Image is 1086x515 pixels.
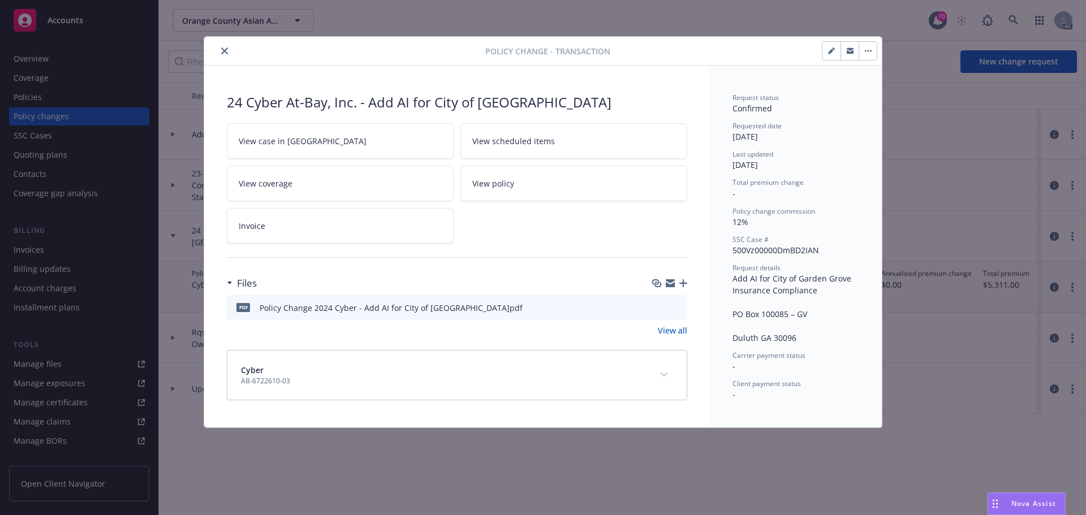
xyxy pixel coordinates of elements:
span: SSC Case # [732,235,769,244]
span: Requested date [732,121,782,131]
a: View coverage [227,166,454,201]
a: View scheduled items [460,123,687,159]
button: preview file [673,302,683,314]
span: 12% [732,217,748,227]
span: Policy change commission [732,206,815,216]
span: View policy [472,178,514,189]
span: AB-6722610-03 [241,376,290,386]
span: Request status [732,93,779,102]
h3: Files [237,276,257,291]
span: - [732,361,735,371]
div: 24 Cyber At-Bay, Inc. - Add AI for City of [GEOGRAPHIC_DATA] [227,93,687,112]
span: 500Vz00000DmBD2IAN [732,245,819,256]
span: Cyber [241,364,290,376]
a: View all [658,324,687,336]
span: Add AI for City of Garden Grove Insurance Compliance PO Box 100085 – GV Duluth GA 30096 [732,273,851,343]
button: close [218,44,231,58]
span: - [732,389,735,400]
span: - [732,188,735,199]
span: View coverage [239,178,292,189]
button: download file [654,302,663,314]
div: Files [227,276,257,291]
span: Total premium change [732,178,804,187]
span: Last updated [732,149,773,159]
span: Confirmed [732,103,772,114]
span: Carrier payment status [732,350,805,360]
span: Policy change - Transaction [485,45,610,57]
span: View scheduled items [472,135,555,147]
span: [DATE] [732,131,758,142]
div: Policy Change 2024 Cyber - Add AI for City of [GEOGRAPHIC_DATA]pdf [260,302,523,314]
span: Client payment status [732,379,801,388]
a: View policy [460,166,687,201]
span: Invoice [239,220,265,232]
a: Invoice [227,208,454,244]
button: Nova Assist [988,492,1066,515]
div: Drag to move [988,493,1002,514]
span: Nova Assist [1011,499,1056,508]
button: expand content [655,366,673,384]
a: View case in [GEOGRAPHIC_DATA] [227,123,454,159]
span: View case in [GEOGRAPHIC_DATA] [239,135,367,147]
span: Request details [732,263,781,272]
span: [DATE] [732,159,758,170]
span: pdf [236,303,250,311]
div: CyberAB-6722610-03expand content [227,350,687,400]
